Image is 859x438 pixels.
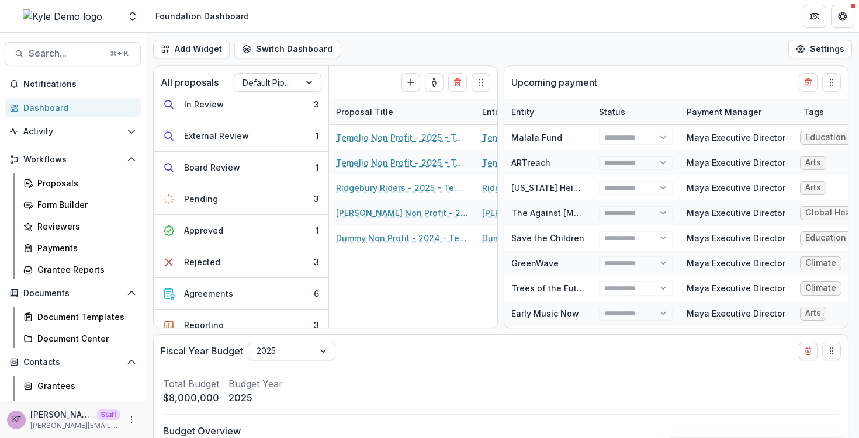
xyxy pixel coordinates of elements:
p: 2025 [228,391,283,405]
button: Drag [822,342,841,360]
div: Entity [504,106,541,118]
div: In Review [184,98,224,110]
div: Entity [504,99,592,124]
div: Document Center [37,332,131,345]
div: Grantees [37,380,131,392]
div: 1 [316,161,319,173]
button: Delete card [448,73,467,92]
a: Trees of the Future [511,283,590,293]
a: [PERSON_NAME] Non Profit - 2024 - Temelio General [PERSON_NAME] [336,207,468,219]
div: Maya Executive Director [687,307,785,319]
a: [US_STATE] Heights Community Choir [511,183,663,193]
div: Arts [805,183,821,193]
div: Entity Name [475,99,621,124]
div: Maya Executive Director [687,257,785,269]
button: Partners [803,5,826,28]
div: Grantee Reports [37,263,131,276]
a: GreenWave [511,258,559,268]
div: 1 [316,224,319,237]
a: Proposals [19,173,141,193]
a: Malala Fund [511,133,562,142]
div: Maya Executive Director [687,131,785,144]
div: Pending [184,193,218,205]
a: Reviewers [19,217,141,236]
p: Fiscal Year Budget [161,344,243,358]
button: Rejected3 [154,246,328,278]
div: Entity Name [475,106,538,118]
div: Education [805,133,846,142]
button: Notifications [5,75,141,93]
span: Search... [29,48,103,59]
p: Upcoming payment [511,75,597,89]
span: Workflows [23,155,122,165]
div: 3 [314,193,319,205]
a: [PERSON_NAME] Non Profit [482,207,593,219]
a: Dummy Non Profit [482,232,556,244]
a: Grantee Reports [19,260,141,279]
p: Budget Year [228,377,283,391]
button: In Review3 [154,89,328,120]
div: Maya Executive Director [687,282,785,294]
div: Rejected [184,256,220,268]
button: Drag [472,73,490,92]
div: Reporting [184,319,224,331]
div: Proposals [37,177,131,189]
div: Proposal Title [329,106,400,118]
div: Maya Executive Director [687,182,785,194]
div: Reviewers [37,220,131,232]
div: Dashboard [23,102,131,114]
button: Open Contacts [5,353,141,371]
div: Payment Manager [680,106,768,118]
div: Status [592,99,680,124]
a: Ridgebury Riders [482,182,552,194]
div: 1 [316,130,319,142]
div: 3 [314,319,319,331]
div: Maya Executive Director [687,207,785,219]
div: Maya Executive Director [687,232,785,244]
button: Open entity switcher [124,5,141,28]
button: Settings [788,40,852,58]
button: External Review1 [154,120,328,152]
a: ARTreach [511,158,550,168]
div: Payment Manager [680,99,796,124]
div: Form Builder [37,199,131,211]
button: Reporting3 [154,310,328,341]
a: Temelio Non Profit [482,131,559,144]
div: Approved [184,224,223,237]
button: Agreements6 [154,278,328,310]
p: [PERSON_NAME] [30,408,92,420]
div: 3 [314,98,319,110]
span: Documents [23,288,122,298]
div: External Review [184,130,249,142]
div: Arts [805,308,821,318]
button: Delete card [799,342,818,360]
button: Approved1 [154,215,328,246]
p: Budget Overview [163,424,839,438]
button: Delete card [799,73,818,92]
nav: breadcrumb [151,8,254,25]
a: Document Center [19,329,141,348]
button: Add Widget [153,40,230,58]
a: The Against [MEDICAL_DATA] Foundation [511,208,678,218]
a: Temelio Non Profit - 2025 - Temelio General [PERSON_NAME] [336,131,468,144]
div: Kyle Ford [12,416,21,423]
a: Payments [19,238,141,258]
button: Open Workflows [5,150,141,169]
div: Payments [37,242,131,254]
div: Document Templates [37,311,131,323]
button: Board Review1 [154,152,328,183]
a: Grantees [19,376,141,395]
div: Foundation Dashboard [155,10,249,22]
button: More [124,413,138,427]
p: [PERSON_NAME][EMAIL_ADDRESS][DOMAIN_NAME] [30,420,120,431]
a: Save the Children [511,233,584,243]
a: Early Music Now [511,308,579,318]
div: Maya Executive Director [687,157,785,169]
p: Staff [97,409,120,420]
p: Total Budget [163,377,219,391]
div: Arts [805,158,821,168]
